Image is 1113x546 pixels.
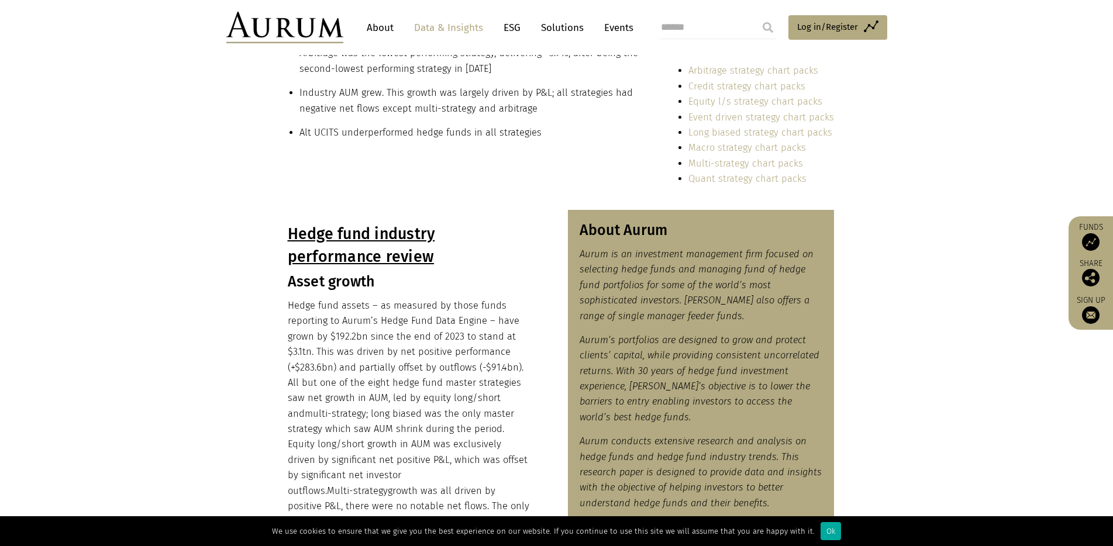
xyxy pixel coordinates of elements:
[299,125,640,140] li: Alt UCITS underperformed hedge funds in all strategies
[226,12,343,43] img: Aurum
[688,142,806,153] a: Macro strategy chart packs
[1082,269,1100,286] img: Share this post
[288,273,531,291] h3: Asset growth
[1074,222,1107,251] a: Funds
[688,112,834,123] a: Event driven strategy chart packs
[598,17,633,39] a: Events
[688,65,818,76] a: Arbitrage strategy chart packs
[299,85,640,116] li: Industry AUM grew. This growth was largely driven by P&L; all strategies had negative net flows e...
[688,127,832,138] a: Long biased strategy chart packs
[1082,306,1100,324] img: Sign up to our newsletter
[498,17,526,39] a: ESG
[305,408,366,419] span: multi-strategy
[288,298,531,545] p: Hedge fund assets – as measured by those funds reporting to Aurum’s Hedge Fund Data Engine – have...
[688,173,807,184] a: Quant strategy chart packs
[821,522,841,540] div: Ok
[688,96,822,107] a: Equity l/s strategy chart packs
[1074,260,1107,286] div: Share
[756,16,780,39] input: Submit
[535,17,590,39] a: Solutions
[580,248,814,322] em: Aurum is an investment management firm focused on selecting hedge funds and managing fund of hedg...
[1074,295,1107,324] a: Sign up
[299,46,640,77] li: Arbitrage was the lowest performing strategy, delivering +5.9%, after being the second-lowest per...
[580,334,819,423] em: Aurum’s portfolios are designed to grow and protect clients’ capital, while providing consistent ...
[797,20,858,34] span: Log in/Register
[361,17,399,39] a: About
[408,17,489,39] a: Data & Insights
[580,436,822,509] em: Aurum conducts extensive research and analysis on hedge funds and hedge fund industry trends. Thi...
[1082,233,1100,251] img: Access Funds
[288,224,435,266] u: Hedge fund industry performance review
[580,222,823,239] h3: About Aurum
[688,158,803,169] a: Multi-strategy chart packs
[327,485,388,496] span: Multi-strategy
[688,81,805,92] a: Credit strategy chart packs
[788,15,887,40] a: Log in/Register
